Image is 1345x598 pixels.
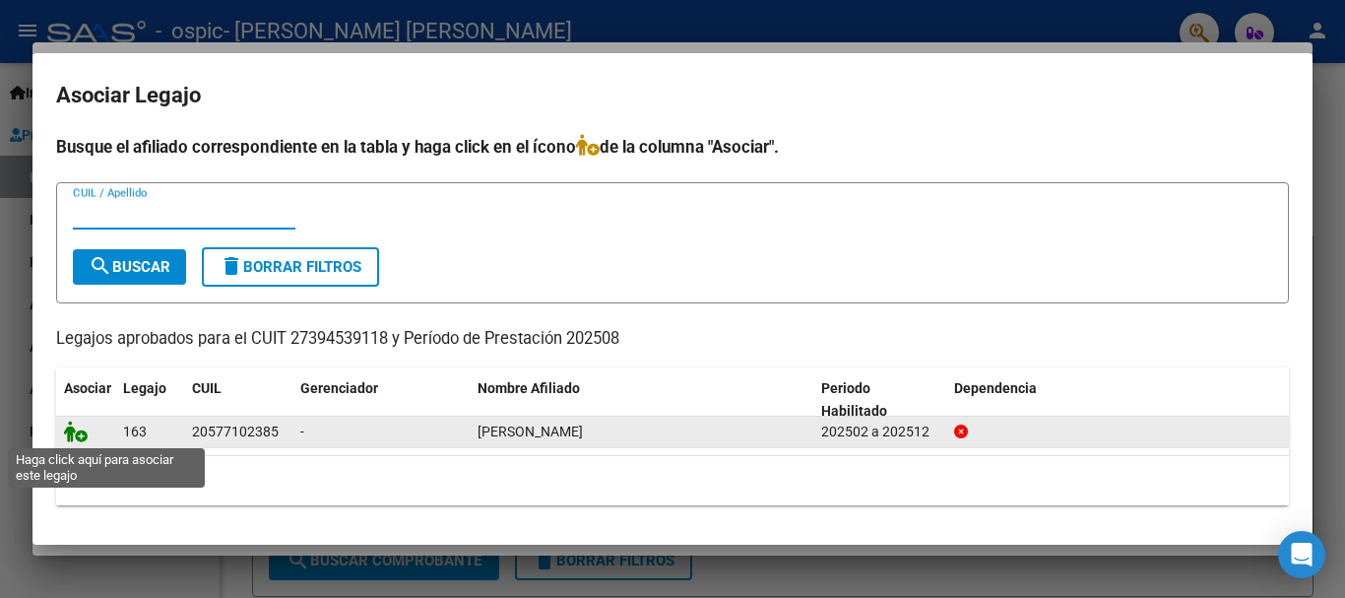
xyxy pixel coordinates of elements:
[89,254,112,278] mat-icon: search
[813,367,946,432] datatable-header-cell: Periodo Habilitado
[1278,531,1325,578] div: Open Intercom Messenger
[821,380,887,419] span: Periodo Habilitado
[478,424,583,439] span: OJEDA ESTEBAN
[56,327,1289,352] p: Legajos aprobados para el CUIT 27394539118 y Período de Prestación 202508
[300,380,378,396] span: Gerenciador
[115,367,184,432] datatable-header-cell: Legajo
[56,456,1289,505] div: 1 registros
[292,367,470,432] datatable-header-cell: Gerenciador
[478,380,580,396] span: Nombre Afiliado
[220,254,243,278] mat-icon: delete
[184,367,292,432] datatable-header-cell: CUIL
[220,258,361,276] span: Borrar Filtros
[56,77,1289,114] h2: Asociar Legajo
[123,424,147,439] span: 163
[470,367,813,432] datatable-header-cell: Nombre Afiliado
[56,134,1289,160] h4: Busque el afiliado correspondiente en la tabla y haga click en el ícono de la columna "Asociar".
[89,258,170,276] span: Buscar
[64,380,111,396] span: Asociar
[73,249,186,285] button: Buscar
[123,380,166,396] span: Legajo
[56,367,115,432] datatable-header-cell: Asociar
[946,367,1290,432] datatable-header-cell: Dependencia
[300,424,304,439] span: -
[821,421,938,443] div: 202502 a 202512
[202,247,379,287] button: Borrar Filtros
[192,421,279,443] div: 20577102385
[954,380,1037,396] span: Dependencia
[192,380,222,396] span: CUIL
